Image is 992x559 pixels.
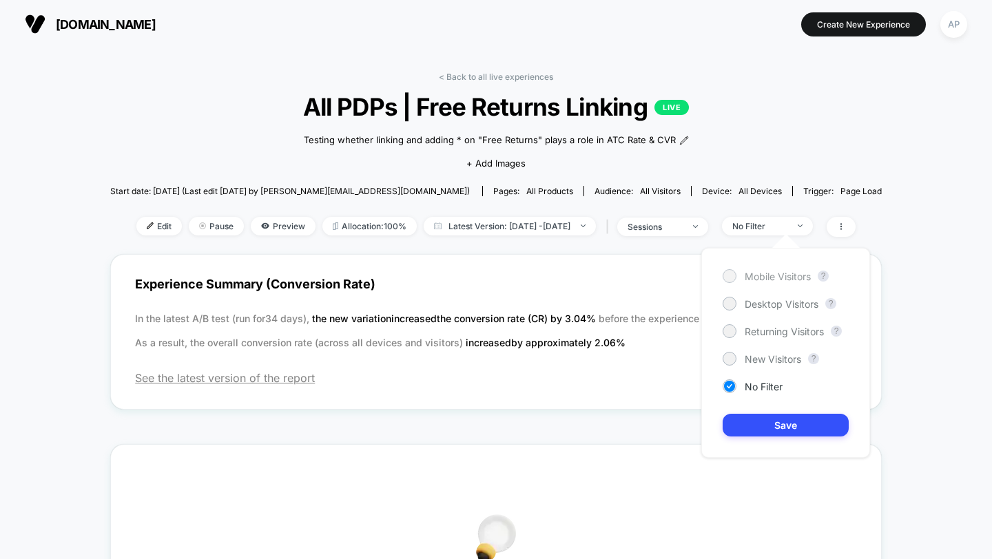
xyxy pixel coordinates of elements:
[135,268,857,299] span: Experience Summary (Conversion Rate)
[304,134,676,147] span: Testing whether linking and adding * on "Free Returns" plays a role in ATC Rate & CVR
[732,221,787,231] div: No Filter
[135,306,857,355] p: In the latest A/B test (run for 34 days), before the experience was fully implemented. As a resul...
[691,186,792,196] span: Device:
[199,222,206,229] img: end
[936,10,971,39] button: AP
[466,337,626,348] span: increased by approximately 2.06 %
[840,186,882,196] span: Page Load
[493,186,573,196] div: Pages:
[723,414,849,436] button: Save
[825,298,836,309] button: ?
[640,186,681,196] span: All Visitors
[56,17,156,32] span: [DOMAIN_NAME]
[439,72,553,82] a: < Back to all live experiences
[940,11,967,38] div: AP
[745,326,824,337] span: Returning Visitors
[808,353,819,364] button: ?
[745,271,811,282] span: Mobile Visitors
[818,271,829,282] button: ?
[745,381,783,392] span: No Filter
[424,217,596,235] span: Latest Version: [DATE] - [DATE]
[798,224,803,227] img: end
[466,158,526,169] span: + Add Images
[803,186,882,196] div: Trigger:
[333,222,338,230] img: rebalance
[312,313,599,324] span: the new variation increased the conversion rate (CR) by 3.04 %
[189,217,244,235] span: Pause
[147,222,154,229] img: edit
[21,13,160,35] button: [DOMAIN_NAME]
[831,326,842,337] button: ?
[149,92,843,121] span: All PDPs | Free Returns Linking
[654,100,689,115] p: LIVE
[745,353,801,365] span: New Visitors
[136,217,182,235] span: Edit
[745,298,818,310] span: Desktop Visitors
[251,217,316,235] span: Preview
[595,186,681,196] div: Audience:
[581,224,586,227] img: end
[434,222,442,229] img: calendar
[322,217,417,235] span: Allocation: 100%
[738,186,782,196] span: all devices
[135,371,857,385] span: See the latest version of the report
[693,225,698,228] img: end
[628,222,683,232] div: sessions
[801,12,926,36] button: Create New Experience
[526,186,573,196] span: all products
[110,186,470,196] span: Start date: [DATE] (Last edit [DATE] by [PERSON_NAME][EMAIL_ADDRESS][DOMAIN_NAME])
[603,217,617,237] span: |
[25,14,45,34] img: Visually logo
